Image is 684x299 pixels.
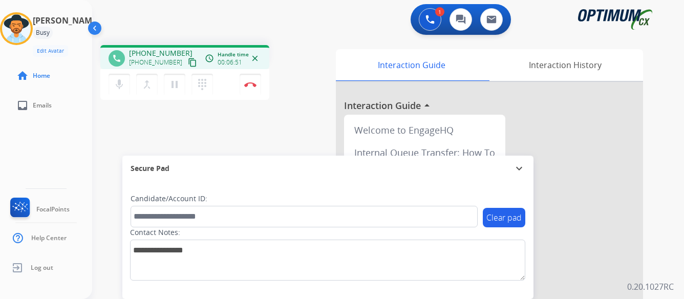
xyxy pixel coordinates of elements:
[244,82,256,87] img: control
[36,205,70,213] span: FocalPoints
[31,264,53,272] span: Log out
[33,72,50,80] span: Home
[483,208,525,227] button: Clear pad
[130,227,180,238] label: Contact Notes:
[131,163,169,174] span: Secure Pad
[196,78,208,91] mat-icon: dialpad
[205,54,214,63] mat-icon: access_time
[33,14,99,27] h3: [PERSON_NAME]
[112,54,121,63] mat-icon: phone
[16,99,29,112] mat-icon: inbox
[218,51,249,58] span: Handle time
[33,27,53,39] div: Busy
[33,101,52,110] span: Emails
[33,45,68,57] button: Edit Avatar
[31,234,67,242] span: Help Center
[129,58,182,67] span: [PHONE_NUMBER]
[113,78,125,91] mat-icon: mic
[168,78,181,91] mat-icon: pause
[131,194,207,204] label: Candidate/Account ID:
[435,7,444,16] div: 1
[627,281,674,293] p: 0.20.1027RC
[250,54,260,63] mat-icon: close
[188,58,197,67] mat-icon: content_copy
[8,198,70,221] a: FocalPoints
[16,70,29,82] mat-icon: home
[348,141,501,164] div: Internal Queue Transfer: How To
[336,49,487,81] div: Interaction Guide
[141,78,153,91] mat-icon: merge_type
[348,119,501,141] div: Welcome to EngageHQ
[487,49,643,81] div: Interaction History
[2,14,31,43] img: avatar
[218,58,242,67] span: 00:06:51
[129,48,193,58] span: [PHONE_NUMBER]
[513,162,525,175] mat-icon: expand_more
